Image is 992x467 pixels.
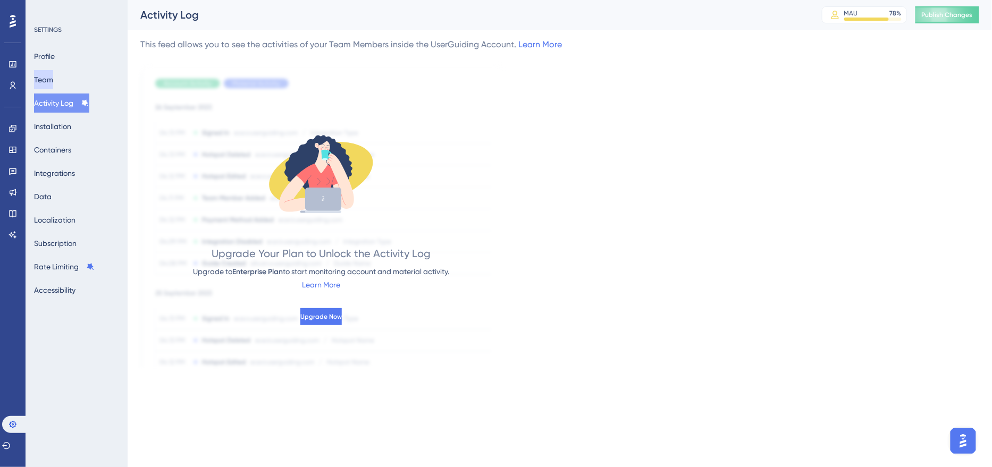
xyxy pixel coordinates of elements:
[844,9,858,18] div: MAU
[34,257,95,276] button: Rate Limiting
[232,267,283,276] span: Enterprise Plan
[34,117,71,136] button: Installation
[34,26,120,34] div: SETTINGS
[34,140,71,159] button: Containers
[34,164,75,183] button: Integrations
[34,187,52,206] button: Data
[34,47,55,66] button: Profile
[890,9,902,18] div: 78 %
[300,308,342,325] button: Upgrade Now
[34,70,53,89] button: Team
[947,425,979,457] iframe: UserGuiding AI Assistant Launcher
[140,38,562,51] div: This feed allows you to see the activities of your Team Members inside the UserGuiding Account.
[34,281,75,300] button: Accessibility
[915,6,979,23] button: Publish Changes
[34,94,89,113] button: Activity Log
[300,312,342,321] span: Upgrade Now
[193,265,449,278] div: Upgrade to to start monitoring account and material activity.
[140,7,795,22] div: Activity Log
[34,234,77,253] button: Subscription
[34,210,75,230] button: Localization
[922,11,973,19] span: Publish Changes
[518,39,562,49] a: Learn More
[302,281,340,289] a: Learn More
[212,246,431,261] div: Upgrade Your Plan to Unlock the Activity Log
